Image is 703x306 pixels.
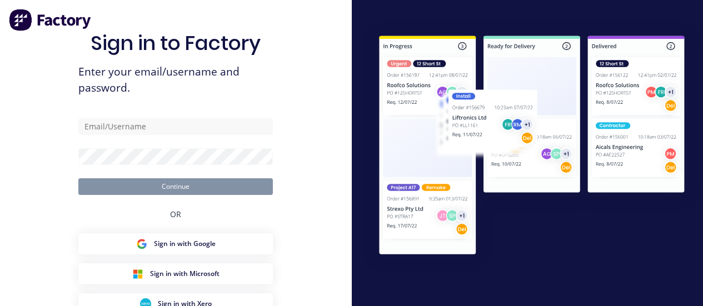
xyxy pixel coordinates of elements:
img: Factory [9,9,92,31]
input: Email/Username [78,118,273,135]
span: Enter your email/username and password. [78,64,273,96]
span: Sign in with Microsoft [150,269,220,279]
h1: Sign in to Factory [91,31,261,55]
div: OR [170,195,181,233]
button: Google Sign inSign in with Google [78,233,273,254]
button: Microsoft Sign inSign in with Microsoft [78,263,273,284]
button: Continue [78,178,273,195]
img: Microsoft Sign in [132,268,143,279]
img: Google Sign in [136,238,147,249]
span: Sign in with Google [154,239,216,249]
